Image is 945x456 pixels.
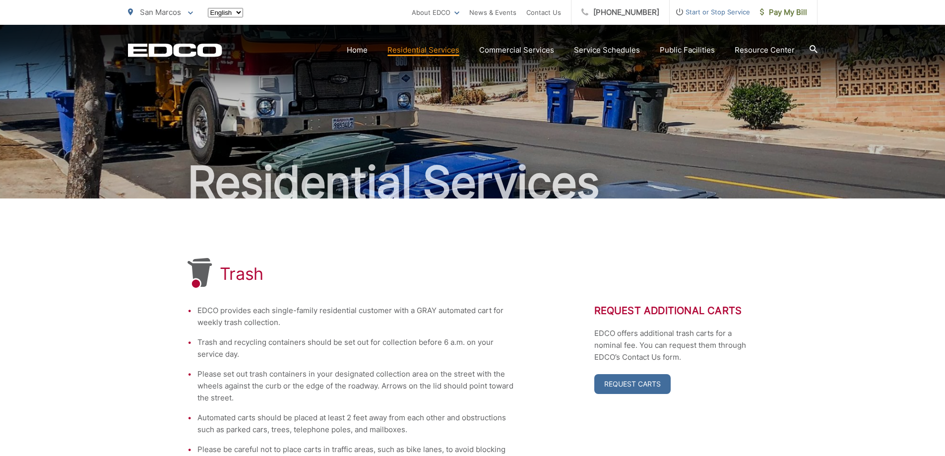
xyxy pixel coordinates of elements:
[526,6,561,18] a: Contact Us
[128,158,818,207] h2: Residential Services
[594,305,758,317] h2: Request Additional Carts
[479,44,554,56] a: Commercial Services
[412,6,459,18] a: About EDCO
[197,305,515,328] li: EDCO provides each single-family residential customer with a GRAY automated cart for weekly trash...
[387,44,459,56] a: Residential Services
[347,44,368,56] a: Home
[197,368,515,404] li: Please set out trash containers in your designated collection area on the street with the wheels ...
[594,374,671,394] a: Request Carts
[594,327,758,363] p: EDCO offers additional trash carts for a nominal fee. You can request them through EDCO’s Contact...
[735,44,795,56] a: Resource Center
[660,44,715,56] a: Public Facilities
[197,412,515,436] li: Automated carts should be placed at least 2 feet away from each other and obstructions such as pa...
[574,44,640,56] a: Service Schedules
[220,264,264,284] h1: Trash
[760,6,807,18] span: Pay My Bill
[128,43,222,57] a: EDCD logo. Return to the homepage.
[197,336,515,360] li: Trash and recycling containers should be set out for collection before 6 a.m. on your service day.
[140,7,181,17] span: San Marcos
[469,6,516,18] a: News & Events
[208,8,243,17] select: Select a language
